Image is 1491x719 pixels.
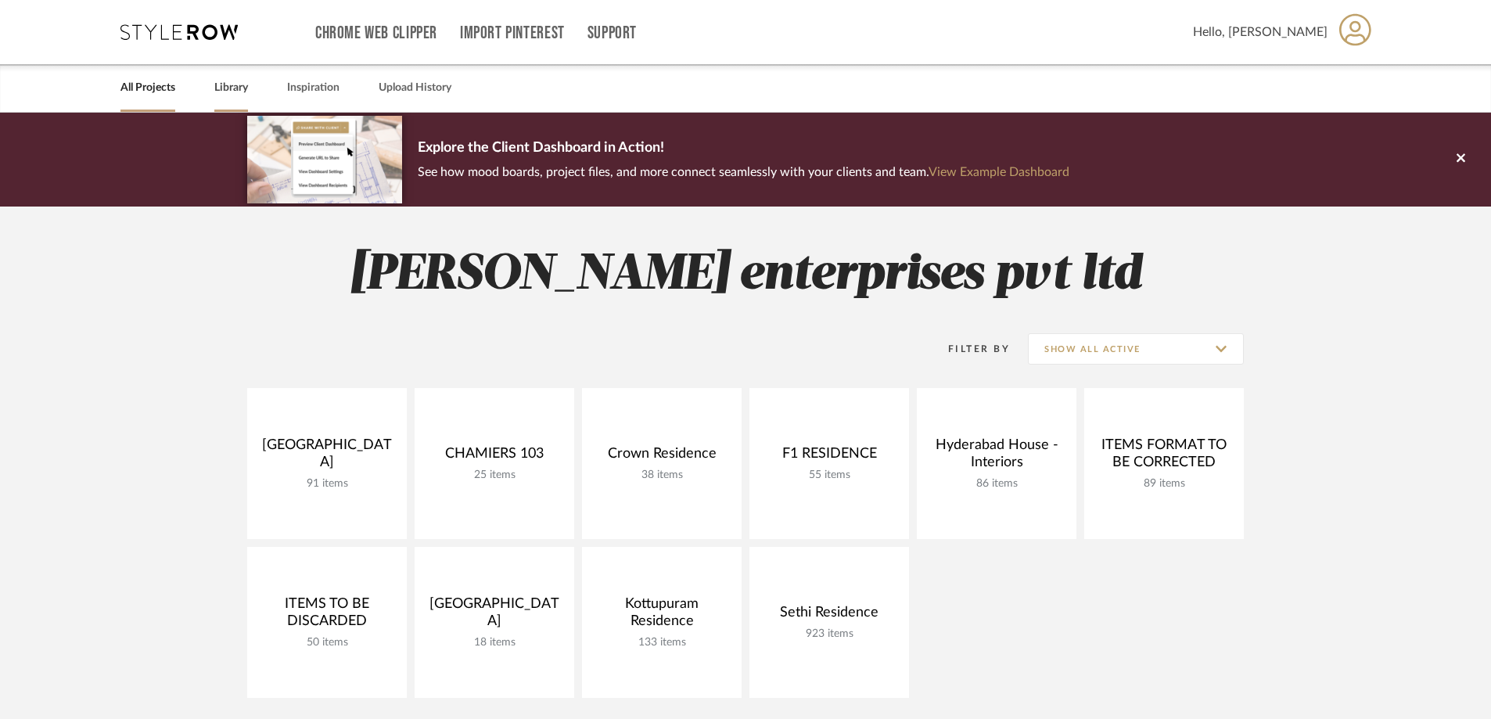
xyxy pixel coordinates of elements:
[1193,23,1328,41] span: Hello, [PERSON_NAME]
[427,636,562,649] div: 18 items
[247,116,402,203] img: d5d033c5-7b12-40c2-a960-1ecee1989c38.png
[929,437,1064,477] div: Hyderabad House - Interiors
[595,636,729,649] div: 133 items
[260,477,394,491] div: 91 items
[427,445,562,469] div: CHAMIERS 103
[762,445,896,469] div: F1 RESIDENCE
[260,437,394,477] div: [GEOGRAPHIC_DATA]
[418,161,1069,183] p: See how mood boards, project files, and more connect seamlessly with your clients and team.
[260,636,394,649] div: 50 items
[929,166,1069,178] a: View Example Dashboard
[595,595,729,636] div: Kottupuram Residence
[214,77,248,99] a: Library
[460,27,565,40] a: Import Pinterest
[427,469,562,482] div: 25 items
[1097,477,1231,491] div: 89 items
[182,246,1309,304] h2: [PERSON_NAME] enterprises pvt ltd
[762,604,896,627] div: Sethi Residence
[928,341,1010,357] div: Filter By
[418,136,1069,161] p: Explore the Client Dashboard in Action!
[762,469,896,482] div: 55 items
[427,595,562,636] div: [GEOGRAPHIC_DATA]
[929,477,1064,491] div: 86 items
[595,469,729,482] div: 38 items
[120,77,175,99] a: All Projects
[587,27,637,40] a: Support
[260,595,394,636] div: ITEMS TO BE DISCARDED
[315,27,437,40] a: Chrome Web Clipper
[595,445,729,469] div: Crown Residence
[379,77,451,99] a: Upload History
[287,77,340,99] a: Inspiration
[1097,437,1231,477] div: ITEMS FORMAT TO BE CORRECTED
[762,627,896,641] div: 923 items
